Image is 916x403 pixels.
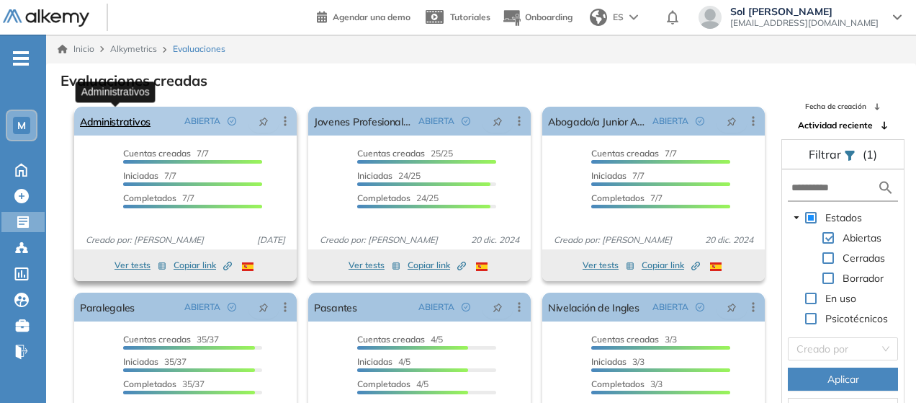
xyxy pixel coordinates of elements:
span: 35/37 [123,378,205,389]
i: - [13,57,29,60]
span: ABIERTA [184,301,220,314]
span: Creado por: [PERSON_NAME] [80,234,210,247]
span: Iniciadas [123,170,158,181]
button: pushpin [482,110,513,133]
span: Tutoriales [450,12,490,22]
button: Copiar link [642,257,700,274]
span: Completados [591,378,645,389]
span: pushpin [727,115,737,127]
button: Ver tests [114,257,166,274]
span: 3/3 [591,356,645,367]
span: 4/5 [357,378,428,389]
button: pushpin [482,296,513,319]
span: 35/37 [123,356,187,367]
span: Evaluaciones [173,43,225,56]
img: world [590,9,607,26]
span: Cuentas creadas [123,148,191,159]
span: Cerradas [843,252,885,265]
div: Administrativos [76,81,156,102]
span: Sol [PERSON_NAME] [730,6,879,17]
span: Iniciadas [591,356,627,367]
span: 4/5 [357,356,410,367]
span: Creado por: [PERSON_NAME] [314,234,444,247]
span: ABIERTA [652,301,688,314]
span: check-circle [462,303,470,311]
span: ABIERTA [652,115,688,128]
span: 7/7 [591,192,663,203]
span: 7/7 [123,170,176,181]
img: ESP [710,262,722,271]
span: Iniciadas [591,170,627,181]
span: ES [613,11,624,24]
span: pushpin [493,301,503,313]
span: Copiar link [408,259,466,272]
span: pushpin [259,115,269,127]
span: Cuentas creadas [357,334,425,345]
span: Aplicar [827,371,859,387]
span: Cuentas creadas [123,334,191,345]
span: Actividad reciente [798,119,873,132]
span: Estados [822,209,865,226]
span: 3/3 [591,334,677,345]
span: 24/25 [357,170,421,181]
button: pushpin [716,110,747,133]
img: Logo [3,9,89,27]
h3: Evaluaciones creadas [60,72,207,89]
span: Iniciadas [357,356,392,367]
span: 7/7 [123,192,194,203]
img: search icon [877,179,894,197]
img: ESP [476,262,488,271]
span: Alkymetrics [110,43,157,54]
span: Copiar link [174,259,232,272]
a: Jovenes Profesionales [314,107,413,136]
span: Completados [357,378,410,389]
span: Cerradas [840,249,888,267]
a: Nivelación de Ingles [548,293,639,322]
span: pushpin [493,115,503,127]
span: 24/25 [357,192,439,203]
span: Agendar una demo [333,12,410,22]
span: Estados [825,211,862,224]
button: Onboarding [502,2,572,33]
button: pushpin [716,296,747,319]
span: Completados [123,192,176,203]
span: ABIERTA [418,115,454,128]
span: Creado por: [PERSON_NAME] [548,234,678,247]
span: Cuentas creadas [591,334,659,345]
span: check-circle [228,117,236,125]
span: 35/37 [123,334,219,345]
a: Agendar una demo [317,7,410,25]
span: Cuentas creadas [591,148,659,159]
span: ABIERTA [418,301,454,314]
button: pushpin [248,296,279,319]
span: Abiertas [840,229,884,247]
span: En uso [825,292,856,305]
span: Filtrar [809,147,844,161]
span: Completados [357,192,410,203]
button: Ver tests [583,257,634,274]
span: 3/3 [591,378,663,389]
span: 4/5 [357,334,443,345]
span: (1) [863,146,877,163]
span: Fecha de creación [805,101,866,112]
span: check-circle [696,117,704,125]
span: caret-down [793,214,800,221]
span: Completados [123,378,176,389]
span: check-circle [462,117,470,125]
span: pushpin [259,301,269,313]
span: 20 dic. 2024 [699,234,759,247]
img: arrow [629,14,638,20]
span: 25/25 [357,148,453,159]
span: 7/7 [591,148,677,159]
span: Psicotécnicos [822,310,891,327]
span: check-circle [696,303,704,311]
span: [EMAIL_ADDRESS][DOMAIN_NAME] [730,17,879,29]
span: Copiar link [642,259,700,272]
span: 7/7 [123,148,209,159]
a: Administrativos [80,107,151,136]
span: Iniciadas [357,170,392,181]
span: Borrador [840,270,886,287]
span: M [17,120,26,131]
button: Copiar link [408,257,466,274]
a: Abogado/a Junior Avanzado [548,107,647,136]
